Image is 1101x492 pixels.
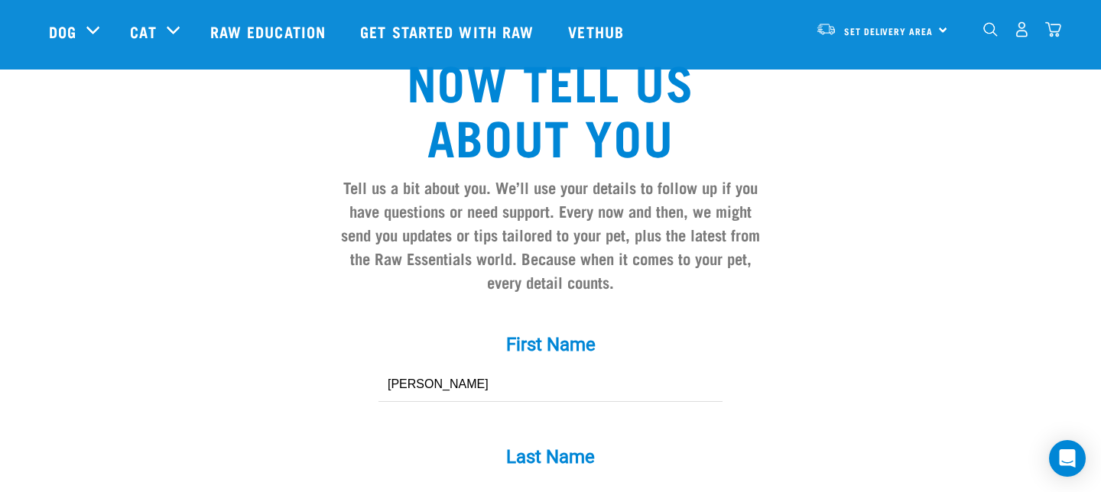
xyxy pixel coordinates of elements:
[983,22,998,37] img: home-icon-1@2x.png
[816,22,836,36] img: van-moving.png
[195,1,345,62] a: Raw Education
[553,1,643,62] a: Vethub
[1049,440,1086,477] div: Open Intercom Messenger
[345,1,553,62] a: Get started with Raw
[333,53,768,163] h2: Now tell us about you
[321,331,780,358] label: First Name
[1014,21,1030,37] img: user.png
[130,20,156,43] a: Cat
[1045,21,1061,37] img: home-icon@2x.png
[844,28,933,34] span: Set Delivery Area
[49,20,76,43] a: Dog
[321,443,780,471] label: Last Name
[333,175,768,294] h4: Tell us a bit about you. We’ll use your details to follow up if you have questions or need suppor...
